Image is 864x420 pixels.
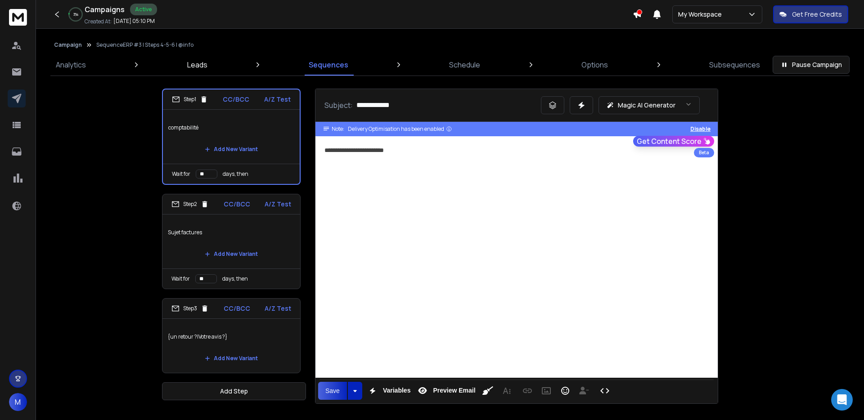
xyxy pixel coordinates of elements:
p: {un retour ?|Votre avis ?} [168,324,295,349]
p: Wait for [171,275,190,282]
p: comptabilité [168,115,294,140]
button: Preview Email [414,382,477,400]
li: Step3CC/BCCA/Z Test{un retour ?|Votre avis ?}Add New Variant [162,298,301,373]
p: Magic AI Generator [618,101,675,110]
div: Step 3 [171,304,209,313]
a: Leads [182,54,213,76]
p: My Workspace [678,10,725,19]
button: Save [318,382,347,400]
p: Sujet factures [168,220,295,245]
p: A/Z Test [265,200,291,209]
button: Add Step [162,382,306,400]
p: Schedule [449,59,480,70]
button: Add New Variant [198,349,265,367]
a: Options [576,54,613,76]
p: CC/BCC [224,200,250,209]
button: More Text [498,382,515,400]
button: Add New Variant [198,140,265,158]
button: Magic AI Generator [598,96,700,114]
span: Preview Email [431,387,477,394]
button: Add New Variant [198,245,265,263]
button: Pause Campaign [773,56,850,74]
p: Get Free Credits [792,10,842,19]
h1: Campaigns [85,4,125,15]
button: Insert Image (⌘P) [538,382,555,400]
div: Beta [694,148,714,157]
span: Variables [381,387,413,394]
p: Analytics [56,59,86,70]
p: Subject: [324,100,353,111]
div: Step 1 [172,95,208,103]
a: Analytics [50,54,91,76]
button: Disable [690,125,711,133]
p: Leads [187,59,207,70]
p: [DATE] 05:10 PM [113,18,155,25]
button: Variables [364,382,413,400]
p: 3 % [73,12,78,17]
p: Created At: [85,18,112,25]
li: Step1CC/BCCA/Z TestcomptabilitéAdd New VariantWait fordays, then [162,89,301,185]
p: Sequences [309,59,348,70]
p: SequenceERP #3 | Steps 4-5-6 | @info [96,41,193,49]
a: Sequences [303,54,354,76]
div: Step 2 [171,200,209,208]
span: Note: [332,125,344,133]
li: Step2CC/BCCA/Z TestSujet facturesAdd New VariantWait fordays, then [162,194,301,289]
button: Code View [596,382,613,400]
p: CC/BCC [224,304,250,313]
p: Wait for [172,170,190,178]
p: Options [581,59,608,70]
p: Subsequences [709,59,760,70]
div: Active [130,4,157,15]
button: M [9,393,27,411]
p: A/Z Test [264,95,291,104]
button: Get Free Credits [773,5,848,23]
a: Schedule [444,54,486,76]
p: days, then [222,275,248,282]
div: Delivery Optimisation has been enabled [348,125,452,133]
button: Clean HTML [479,382,496,400]
button: Emoticons [557,382,574,400]
p: days, then [223,170,248,178]
button: Insert Unsubscribe Link [576,382,593,400]
p: CC/BCC [223,95,249,104]
button: Insert Link (⌘K) [519,382,536,400]
button: Get Content Score [633,136,714,147]
a: Subsequences [704,54,765,76]
p: A/Z Test [265,304,291,313]
button: Campaign [54,41,82,49]
div: Open Intercom Messenger [831,389,853,411]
